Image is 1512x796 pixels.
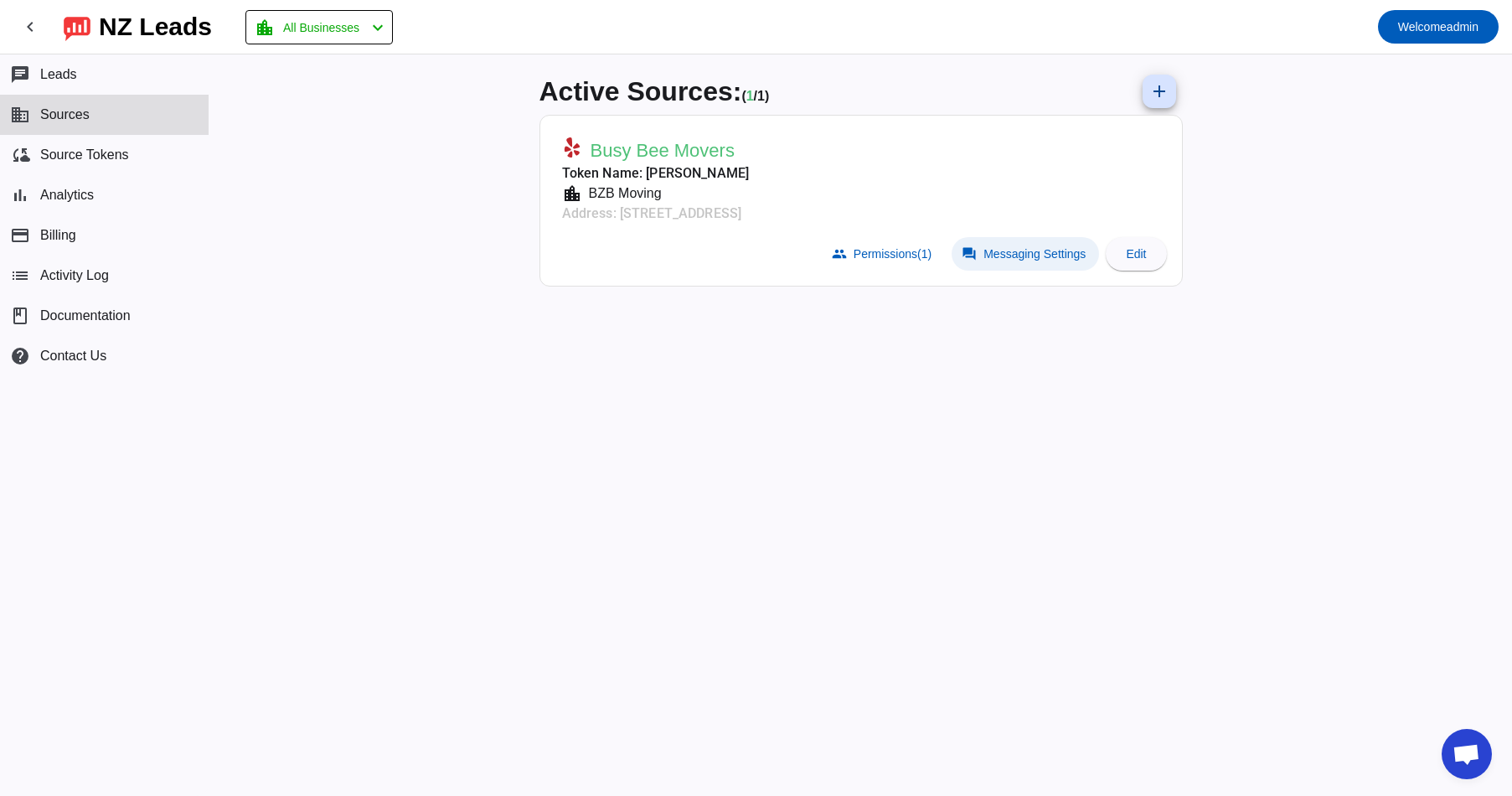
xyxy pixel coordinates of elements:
[539,76,742,106] span: Active Sources:
[582,183,662,204] div: BZB Moving
[99,15,212,39] div: NZ Leads
[40,188,94,203] span: Analytics
[10,346,30,366] mat-icon: help
[822,237,945,271] button: Permissions(1)
[562,204,750,224] mat-card-subtitle: Address: [STREET_ADDRESS]
[746,89,754,103] span: Working
[952,237,1099,271] button: Messaging Settings
[1398,15,1478,39] span: admin
[40,308,131,323] span: Documentation
[562,183,582,204] mat-icon: location_city
[40,147,129,163] span: Source Tokens
[1378,10,1499,44] button: Welcomeadmin
[64,13,90,41] img: logo
[1398,20,1447,34] span: Welcome
[983,247,1086,261] span: Messaging Settings
[368,18,388,38] mat-icon: chevron_left
[40,349,106,364] span: Contact Us
[754,89,757,103] span: /
[10,306,30,326] span: book
[917,247,931,261] span: (1)
[10,225,30,246] mat-icon: payment
[20,17,40,37] mat-icon: chevron_left
[741,89,746,103] span: (
[283,16,359,39] span: All Businesses
[40,268,109,283] span: Activity Log
[10,185,30,205] mat-icon: bar_chart
[245,10,393,44] button: All Businesses
[10,145,30,165] mat-icon: cloud_sync
[1106,237,1166,271] button: Edit
[10,105,30,125] mat-icon: business
[40,67,77,82] span: Leads
[591,139,735,163] span: Busy Bee Movers
[1126,247,1146,261] span: Edit
[962,246,977,261] mat-icon: forum
[255,18,275,38] mat-icon: location_city
[757,89,769,103] span: Total
[832,246,847,261] mat-icon: group
[10,65,30,85] mat-icon: chat
[1149,81,1169,101] mat-icon: add
[854,247,931,261] span: Permissions
[562,163,750,183] mat-card-subtitle: Token Name: [PERSON_NAME]
[40,228,76,243] span: Billing
[1442,729,1492,779] a: Open chat
[10,266,30,286] mat-icon: list
[40,107,90,122] span: Sources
